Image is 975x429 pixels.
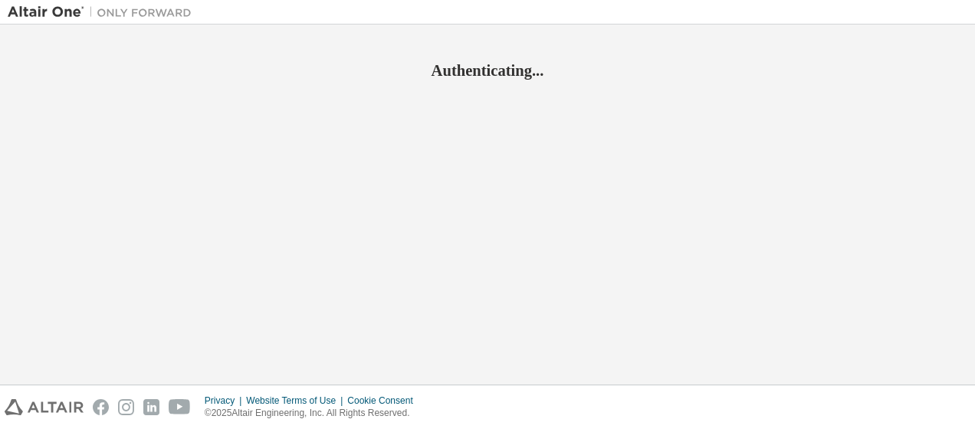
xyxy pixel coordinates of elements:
div: Cookie Consent [347,395,422,407]
div: Website Terms of Use [246,395,347,407]
p: © 2025 Altair Engineering, Inc. All Rights Reserved. [205,407,422,420]
h2: Authenticating... [8,61,967,80]
div: Privacy [205,395,246,407]
img: facebook.svg [93,399,109,415]
img: Altair One [8,5,199,20]
img: altair_logo.svg [5,399,84,415]
img: instagram.svg [118,399,134,415]
img: youtube.svg [169,399,191,415]
img: linkedin.svg [143,399,159,415]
